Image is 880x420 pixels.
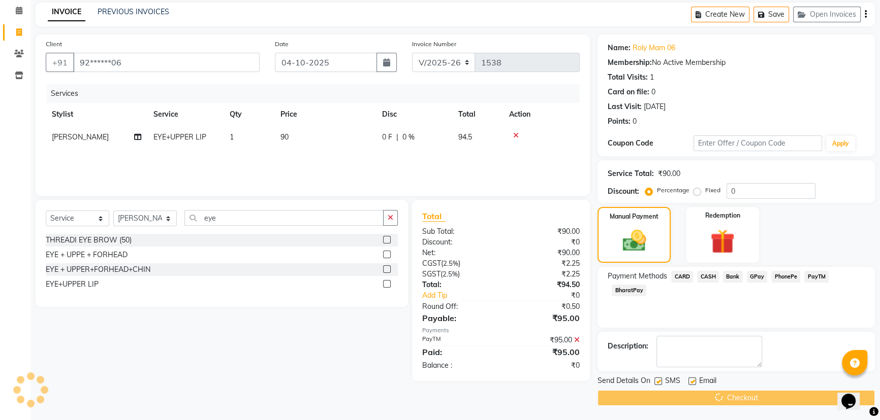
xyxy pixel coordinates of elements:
[753,7,789,22] button: Save
[657,186,689,195] label: Percentage
[608,43,631,53] div: Name:
[443,270,458,278] span: 2.5%
[415,248,501,258] div: Net:
[501,258,587,269] div: ₹2.25
[501,226,587,237] div: ₹90.00
[458,132,472,142] span: 94.5
[412,40,456,49] label: Invoice Number
[608,341,648,352] div: Description:
[651,87,655,97] div: 0
[415,290,516,301] a: Add Tip
[650,72,654,83] div: 1
[46,40,62,49] label: Client
[658,168,680,179] div: ₹90.00
[608,186,639,197] div: Discount:
[610,212,658,221] label: Manual Payment
[46,103,147,126] th: Stylist
[665,375,680,388] span: SMS
[501,312,587,324] div: ₹95.00
[415,301,501,312] div: Round Off:
[501,237,587,248] div: ₹0
[633,43,675,53] a: Roly Mam 06
[503,103,580,126] th: Action
[415,360,501,371] div: Balance :
[608,87,649,97] div: Card on file:
[402,132,415,143] span: 0 %
[46,250,128,260] div: EYE + UPPE + FORHEAD
[376,103,452,126] th: Disc
[275,40,289,49] label: Date
[598,375,650,388] span: Send Details On
[608,72,648,83] div: Total Visits:
[699,375,716,388] span: Email
[422,211,446,222] span: Total
[608,138,694,149] div: Coupon Code
[415,346,501,358] div: Paid:
[608,168,654,179] div: Service Total:
[705,211,740,220] label: Redemption
[415,335,501,345] div: PayTM
[52,132,109,142] span: [PERSON_NAME]
[224,103,274,126] th: Qty
[501,269,587,279] div: ₹2.25
[274,103,376,126] th: Price
[280,132,289,142] span: 90
[501,279,587,290] div: ₹94.50
[608,116,631,127] div: Points:
[644,101,666,112] div: [DATE]
[48,3,85,21] a: INVOICE
[671,271,693,283] span: CARD
[826,136,855,151] button: Apply
[501,301,587,312] div: ₹0.50
[422,269,441,278] span: SGST
[415,312,501,324] div: Payable:
[443,259,458,267] span: 2.5%
[415,258,501,269] div: ( )
[705,186,720,195] label: Fixed
[771,271,800,283] span: PhonePe
[747,271,768,283] span: GPay
[47,84,587,103] div: Services
[46,264,150,275] div: EYE + UPPER+FORHEAD+CHIN
[612,285,646,296] span: BharatPay
[415,226,501,237] div: Sub Total:
[501,346,587,358] div: ₹95.00
[73,53,260,72] input: Search by Name/Mobile/Email/Code
[184,210,384,226] input: Search or Scan
[691,7,749,22] button: Create New
[46,235,132,246] div: THREADI EYE BROW (50)
[147,103,224,126] th: Service
[230,132,234,142] span: 1
[697,271,719,283] span: CASH
[501,360,587,371] div: ₹0
[153,132,206,142] span: EYE+UPPER LIP
[633,116,637,127] div: 0
[804,271,829,283] span: PayTM
[694,135,822,151] input: Enter Offer / Coupon Code
[396,132,398,143] span: |
[723,271,743,283] span: Bank
[46,53,74,72] button: +91
[703,226,742,257] img: _gift.svg
[608,57,652,68] div: Membership:
[501,335,587,345] div: ₹95.00
[501,248,587,258] div: ₹90.00
[415,279,501,290] div: Total:
[382,132,392,143] span: 0 F
[515,290,587,301] div: ₹0
[608,101,642,112] div: Last Visit:
[608,57,865,68] div: No Active Membership
[793,7,861,22] button: Open Invoices
[46,279,99,290] div: EYE+UPPER LIP
[837,379,870,410] iframe: chat widget
[98,7,169,16] a: PREVIOUS INVOICES
[422,326,580,335] div: Payments
[415,237,501,248] div: Discount:
[608,271,667,282] span: Payment Methods
[415,269,501,279] div: ( )
[615,227,653,254] img: _cash.svg
[452,103,503,126] th: Total
[422,259,441,268] span: CGST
